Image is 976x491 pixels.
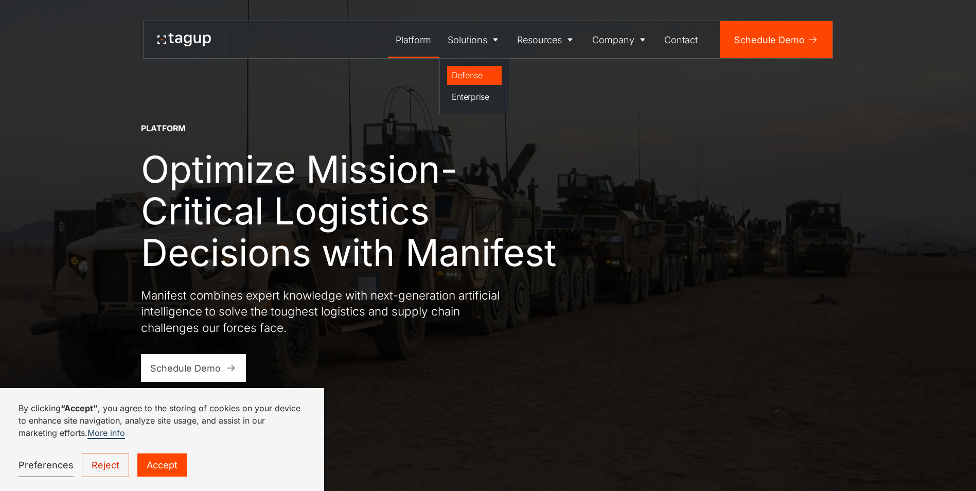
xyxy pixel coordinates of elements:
[448,33,487,47] div: Solutions
[439,58,509,114] nav: Solutions
[87,428,125,439] a: More info
[447,66,502,85] a: Defense
[439,21,509,58] a: Solutions
[664,33,698,47] div: Contact
[656,21,706,58] a: Contact
[150,361,221,375] div: Schedule Demo
[61,403,98,413] strong: “Accept”
[734,33,805,47] div: Schedule Demo
[19,402,306,439] p: By clicking , you agree to the storing of cookies on your device to enhance site navigation, anal...
[141,148,573,273] h1: Optimize Mission-Critical Logistics Decisions with Manifest
[447,87,502,107] a: Enterprise
[19,453,74,477] a: Preferences
[509,21,584,58] a: Resources
[141,354,246,382] a: Schedule Demo
[517,33,562,47] div: Resources
[584,21,656,58] a: Company
[452,91,498,103] div: Enterprise
[82,453,129,477] a: Reject
[452,69,498,81] div: Defense
[141,287,511,336] p: Manifest combines expert knowledge with next-generation artificial intelligence to solve the toug...
[137,453,187,477] a: Accept
[396,33,431,47] div: Platform
[388,21,440,58] a: Platform
[720,21,832,58] a: Schedule Demo
[592,33,634,47] div: Company
[141,123,186,134] div: Platform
